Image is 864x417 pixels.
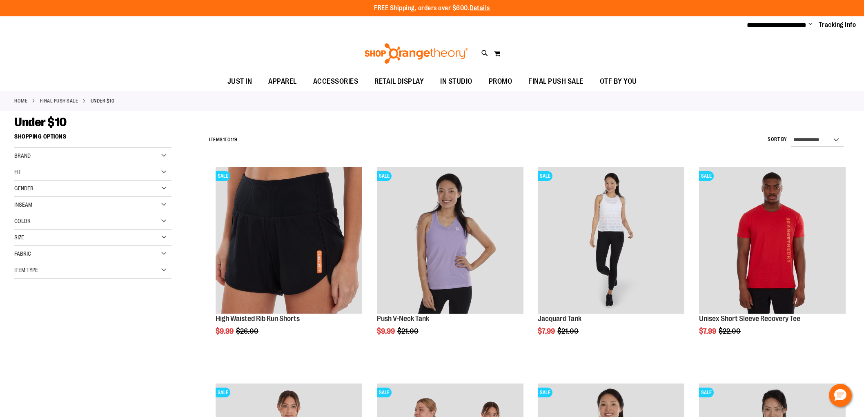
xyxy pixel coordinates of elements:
[699,171,714,181] span: SALE
[489,72,512,91] span: PROMO
[538,171,552,181] span: SALE
[397,327,420,335] span: $21.00
[268,72,297,91] span: APPAREL
[699,327,717,335] span: $7.99
[40,97,78,105] a: FINAL PUSH SALE
[363,43,469,64] img: Shop Orangetheory
[699,388,714,397] span: SALE
[14,267,38,273] span: Item Type
[231,137,238,143] span: 119
[377,314,429,323] a: Push V-Neck Tank
[216,388,230,397] span: SALE
[808,21,813,29] button: Account menu
[216,171,230,181] span: SALE
[557,327,580,335] span: $21.00
[538,167,684,315] a: Front view of Jacquard TankSALE
[313,72,359,91] span: ACCESSORIES
[440,72,472,91] span: IN STUDIO
[14,129,171,148] strong: Shopping Options
[14,201,32,208] span: Inseam
[14,250,31,257] span: Fabric
[366,72,432,91] a: RETAIL DISPLAY
[481,72,521,91] a: PROMO
[695,163,850,356] div: product
[260,72,305,91] a: APPAREL
[538,167,684,314] img: Front view of Jacquard Tank
[14,169,21,175] span: Fit
[216,167,362,314] img: High Waisted Rib Run Shorts
[592,72,645,91] a: OTF BY YOU
[14,185,33,192] span: Gender
[819,20,856,29] a: Tracking Info
[528,72,583,91] span: FINAL PUSH SALE
[432,72,481,91] a: IN STUDIO
[14,97,27,105] a: Home
[373,163,528,356] div: product
[600,72,637,91] span: OTF BY YOU
[538,388,552,397] span: SALE
[14,218,31,224] span: Color
[768,136,787,143] label: Sort By
[236,327,260,335] span: $26.00
[374,4,490,13] p: FREE Shipping, orders over $600.
[470,4,490,12] a: Details
[699,314,800,323] a: Unisex Short Sleeve Recovery Tee
[534,163,688,356] div: product
[699,167,846,315] a: Product image for Unisex Short Sleeve Recovery TeeSALE
[216,167,362,315] a: High Waisted Rib Run ShortsSALE
[209,134,238,146] h2: Items to
[374,72,424,91] span: RETAIL DISPLAY
[377,167,523,315] a: Product image for Push V-Neck TankSALE
[719,327,742,335] span: $22.00
[377,171,392,181] span: SALE
[216,327,235,335] span: $9.99
[377,388,392,397] span: SALE
[377,167,523,314] img: Product image for Push V-Neck Tank
[14,115,67,129] span: Under $10
[212,163,366,356] div: product
[305,72,367,91] a: ACCESSORIES
[14,152,31,159] span: Brand
[227,72,252,91] span: JUST IN
[377,327,396,335] span: $9.99
[223,137,225,143] span: 1
[538,327,556,335] span: $7.99
[538,314,581,323] a: Jacquard Tank
[216,314,300,323] a: High Waisted Rib Run Shorts
[699,167,846,314] img: Product image for Unisex Short Sleeve Recovery Tee
[219,72,261,91] a: JUST IN
[14,234,24,241] span: Size
[520,72,592,91] a: FINAL PUSH SALE
[91,97,115,105] strong: Under $10
[829,384,852,407] button: Hello, have a question? Let’s chat.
